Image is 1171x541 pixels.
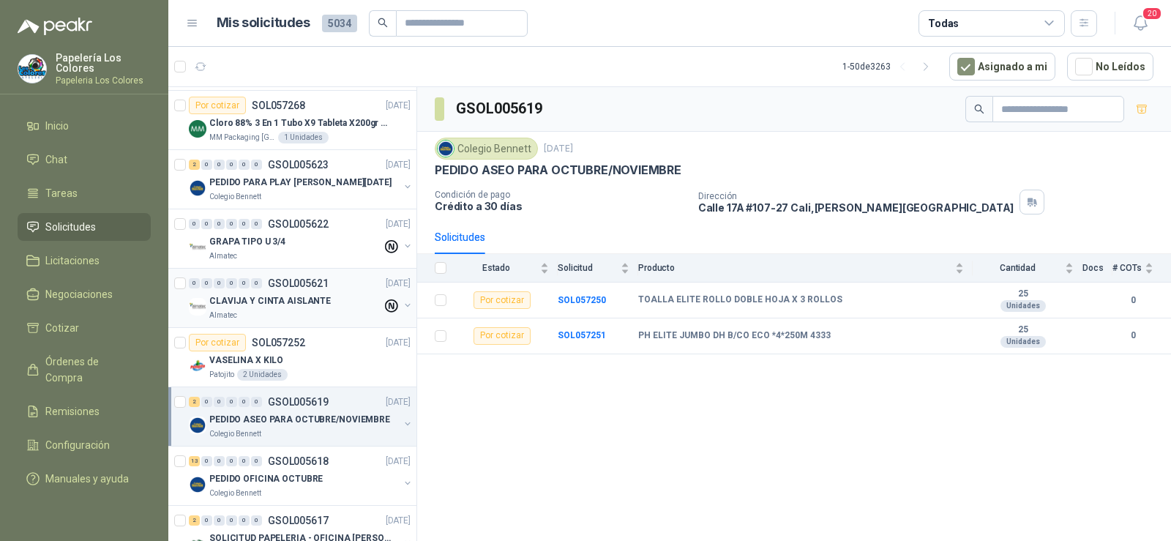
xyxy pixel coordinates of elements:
div: 0 [201,278,212,288]
img: Company Logo [189,357,206,375]
b: 0 [1112,329,1153,343]
div: 0 [251,219,262,229]
p: Almatec [209,310,237,321]
img: Company Logo [438,141,454,157]
a: SOL057250 [558,295,606,305]
a: SOL057251 [558,330,606,340]
p: GSOL005622 [268,219,329,229]
div: 1 Unidades [278,132,329,143]
p: [DATE] [386,514,411,528]
h1: Mis solicitudes [217,12,310,34]
div: Colegio Bennett [435,138,538,160]
div: 1 - 50 de 3263 [842,55,938,78]
div: 0 [201,515,212,526]
div: 2 [189,515,200,526]
p: Colegio Bennett [209,191,261,203]
a: 2 0 0 0 0 0 GSOL005619[DATE] Company LogoPEDIDO ASEO PARA OCTUBRE/NOVIEMBREColegio Bennett [189,393,414,440]
a: Licitaciones [18,247,151,275]
a: Por cotizarSOL057252[DATE] Company LogoVASELINA X KILOPatojito2 Unidades [168,328,416,387]
img: Logo peakr [18,18,92,35]
p: PEDIDO ASEO PARA OCTUBRE/NOVIEMBRE [435,163,681,178]
div: 0 [201,160,212,170]
span: Remisiones [45,403,100,419]
button: Asignado a mi [949,53,1055,81]
a: 0 0 0 0 0 0 GSOL005622[DATE] Company LogoGRAPA TIPO U 3/4Almatec [189,215,414,262]
span: 20 [1142,7,1162,20]
span: Licitaciones [45,253,100,269]
b: PH ELITE JUMBO DH B/CO ECO *4*250M 4333 [638,330,831,342]
h3: GSOL005619 [456,97,545,120]
a: Manuales y ayuda [18,465,151,493]
p: [DATE] [386,99,411,113]
p: MM Packaging [GEOGRAPHIC_DATA] [209,132,275,143]
p: Almatec [209,250,237,262]
img: Company Logo [18,55,46,83]
a: Negociaciones [18,280,151,308]
div: 0 [251,397,262,407]
span: search [378,18,388,28]
p: Calle 17A #107-27 Cali , [PERSON_NAME][GEOGRAPHIC_DATA] [698,201,1014,214]
div: 0 [239,219,250,229]
a: Por cotizarSOL057268[DATE] Company LogoCloro 88% 3 En 1 Tubo X9 Tableta X200gr OxyclMM Packaging ... [168,91,416,150]
div: Por cotizar [189,334,246,351]
p: SOL057252 [252,337,305,348]
div: 0 [226,515,237,526]
p: GRAPA TIPO U 3/4 [209,235,285,249]
a: Chat [18,146,151,174]
img: Company Logo [189,120,206,138]
span: Chat [45,152,67,168]
img: Company Logo [189,298,206,316]
div: 0 [201,456,212,466]
p: PEDIDO OFICINA OCTUBRE [209,472,323,486]
span: Órdenes de Compra [45,354,137,386]
span: Configuración [45,437,110,453]
span: 5034 [322,15,357,32]
div: 0 [226,456,237,466]
p: Colegio Bennett [209,488,261,499]
p: [DATE] [386,158,411,172]
p: Condición de pago [435,190,686,200]
div: 0 [226,278,237,288]
b: 25 [973,324,1074,336]
div: 0 [201,397,212,407]
p: CLAVIJA Y CINTA AISLANTE [209,294,331,308]
p: Cloro 88% 3 En 1 Tubo X9 Tableta X200gr Oxycl [209,116,392,130]
span: Tareas [45,185,78,201]
div: 0 [214,278,225,288]
img: Company Logo [189,239,206,256]
b: TOALLA ELITE ROLLO DOBLE HOJA X 3 ROLLOS [638,294,842,306]
p: PEDIDO PARA PLAY [PERSON_NAME][DATE] [209,176,392,190]
p: [DATE] [386,217,411,231]
div: Por cotizar [189,97,246,114]
div: 13 [189,456,200,466]
span: Negociaciones [45,286,113,302]
p: [DATE] [386,455,411,469]
th: # COTs [1112,254,1171,283]
div: 0 [251,515,262,526]
p: Papeleria Los Colores [56,76,151,85]
div: Unidades [1000,300,1046,312]
a: Remisiones [18,398,151,425]
p: PEDIDO ASEO PARA OCTUBRE/NOVIEMBRE [209,413,390,427]
div: 0 [214,397,225,407]
th: Producto [638,254,973,283]
div: 0 [251,456,262,466]
a: Inicio [18,112,151,140]
a: 2 0 0 0 0 0 GSOL005623[DATE] Company LogoPEDIDO PARA PLAY [PERSON_NAME][DATE]Colegio Bennett [189,156,414,203]
div: 2 [189,160,200,170]
div: 0 [226,160,237,170]
a: Solicitudes [18,213,151,241]
p: Colegio Bennett [209,428,261,440]
div: 0 [189,278,200,288]
div: 0 [226,219,237,229]
a: Órdenes de Compra [18,348,151,392]
th: Docs [1082,254,1112,283]
p: [DATE] [544,142,573,156]
a: 0 0 0 0 0 0 GSOL005621[DATE] Company LogoCLAVIJA Y CINTA AISLANTEAlmatec [189,275,414,321]
th: Cantidad [973,254,1082,283]
p: [DATE] [386,336,411,350]
span: search [974,104,984,114]
span: Producto [638,263,952,273]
